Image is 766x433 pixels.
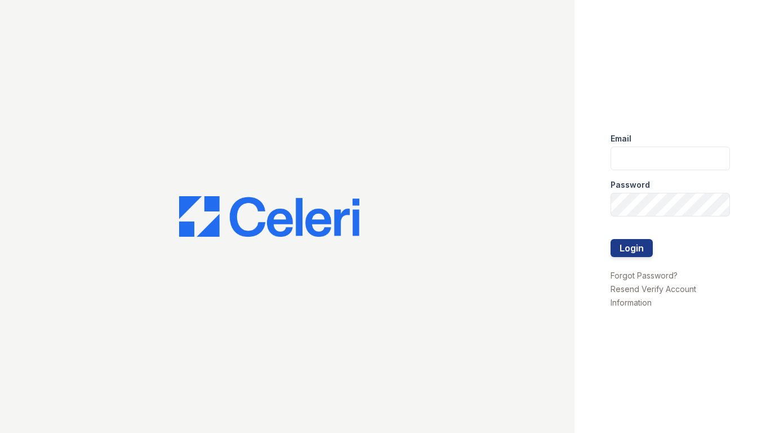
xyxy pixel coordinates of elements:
label: Password [611,179,650,191]
a: Resend Verify Account Information [611,284,696,307]
button: Login [611,239,653,257]
a: Forgot Password? [611,271,678,280]
img: CE_Logo_Blue-a8612792a0a2168367f1c8372b55b34899dd931a85d93a1a3d3e32e68fde9ad4.png [179,196,359,237]
label: Email [611,133,631,144]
